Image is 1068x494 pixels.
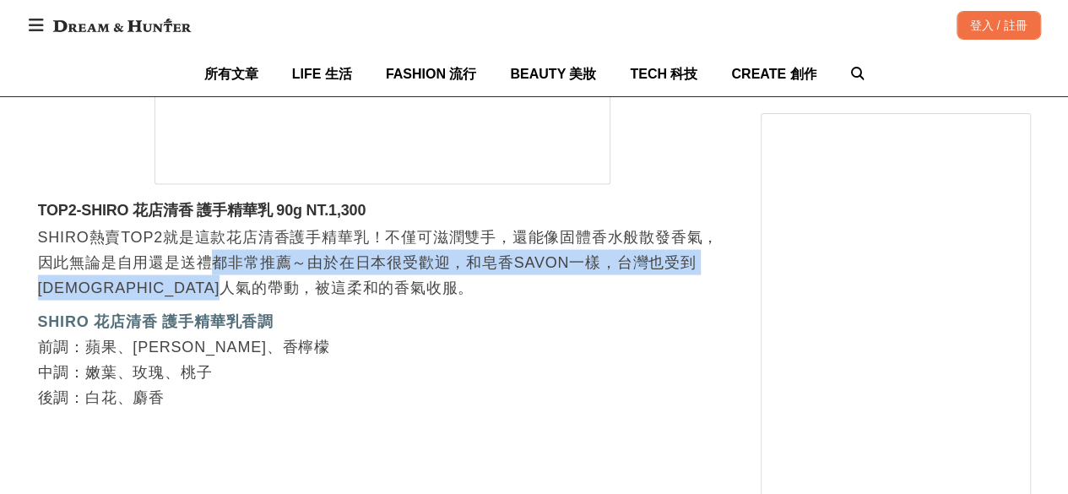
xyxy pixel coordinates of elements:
[38,309,727,410] p: 前調：蘋果、[PERSON_NAME]、香檸檬 中調：嫩葉、玫瑰、桃子 後調：白花、麝香
[38,225,727,301] p: SHIRO熱賣TOP2就是這款花店清香護手精華乳！不僅可滋潤雙手，還能像固體香水般散發香氣，因此無論是自用還是送禮都非常推薦～由於在日本很受歡迎，和皂香SAVON一樣，台灣也受到[DEMOGRA...
[204,67,258,81] span: 所有文章
[957,11,1041,40] div: 登入 / 註冊
[292,67,352,81] span: LIFE 生活
[386,67,477,81] span: FASHION 流行
[510,67,596,81] span: BEAUTY 美妝
[731,67,816,81] span: CREATE 創作
[45,10,199,41] img: Dream & Hunter
[292,52,352,96] a: LIFE 生活
[38,202,727,220] h3: TOP2-SHIRO 花店清香 護手精華乳 90g NT.1,300
[386,52,477,96] a: FASHION 流行
[630,67,697,81] span: TECH 科技
[630,52,697,96] a: TECH 科技
[731,52,816,96] a: CREATE 創作
[38,313,274,330] strong: SHIRO 花店清香 護手精華乳香調
[510,52,596,96] a: BEAUTY 美妝
[204,52,258,96] a: 所有文章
